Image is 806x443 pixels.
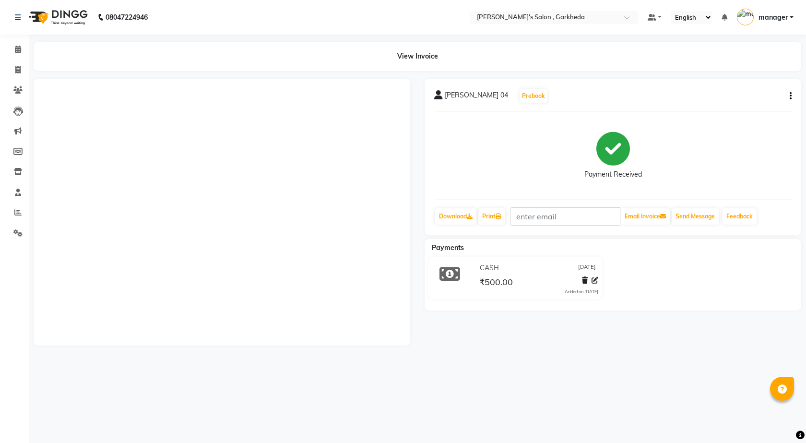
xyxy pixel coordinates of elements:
[584,169,642,180] div: Payment Received
[480,263,499,273] span: CASH
[24,4,90,31] img: logo
[723,208,757,225] a: Feedback
[34,42,801,71] div: View Invoice
[435,208,476,225] a: Download
[766,405,796,433] iframe: chat widget
[578,263,596,273] span: [DATE]
[520,89,547,103] button: Prebook
[621,208,670,225] button: Email Invoice
[672,208,719,225] button: Send Message
[479,276,513,290] span: ₹500.00
[565,288,598,295] div: Added on [DATE]
[445,90,508,104] span: [PERSON_NAME] 04
[759,12,788,23] span: manager
[432,243,464,252] span: Payments
[478,208,505,225] a: Print
[737,9,754,25] img: manager
[510,207,620,226] input: enter email
[106,4,148,31] b: 08047224946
